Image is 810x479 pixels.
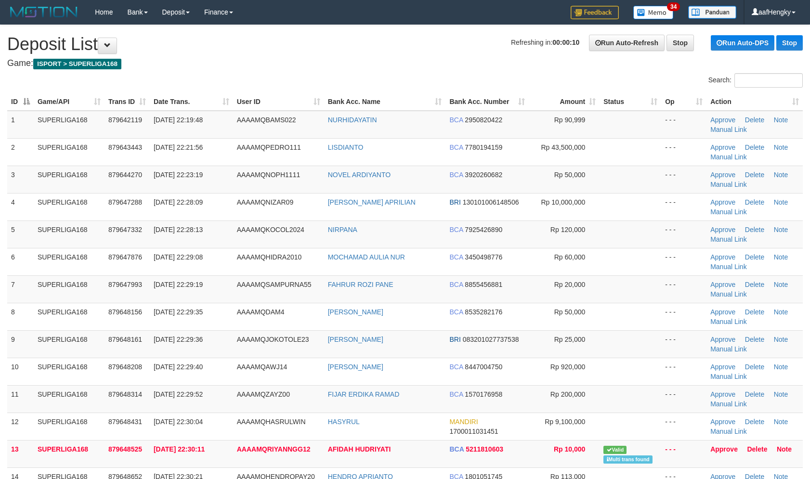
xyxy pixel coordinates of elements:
td: 8 [7,303,34,330]
a: FAHRUR ROZI PANE [328,281,393,288]
a: Delete [745,363,764,371]
span: 879648525 [108,445,142,453]
img: panduan.png [688,6,736,19]
th: Trans ID: activate to sort column ascending [105,93,150,111]
a: Manual Link [710,263,747,271]
span: BCA [449,445,464,453]
span: AAAAMQNIZAR09 [237,198,293,206]
span: 879648431 [108,418,142,426]
span: 879648314 [108,390,142,398]
span: Rp 90,999 [554,116,586,124]
span: 879644270 [108,171,142,179]
span: AAAAMQNOPH1111 [237,171,300,179]
span: [DATE] 22:29:40 [154,363,203,371]
span: Copy 8855456881 to clipboard [465,281,502,288]
span: Copy 7925426890 to clipboard [465,226,502,233]
a: [PERSON_NAME] [328,363,383,371]
span: 879648156 [108,308,142,316]
span: Rp 10,000 [554,445,585,453]
h4: Game: [7,59,803,68]
a: Approve [710,445,738,453]
th: Amount: activate to sort column ascending [529,93,600,111]
td: 4 [7,193,34,220]
a: NOVEL ARDIYANTO [328,171,391,179]
span: Rp 10,000,000 [541,198,585,206]
a: MOCHAMAD AULIA NUR [328,253,405,261]
span: BCA [449,116,463,124]
a: AFIDAH HUDRIYATI [328,445,391,453]
span: Copy 3920260682 to clipboard [465,171,502,179]
span: Refreshing in: [511,39,579,46]
a: Manual Link [710,373,747,380]
a: NURHIDAYATIN [328,116,377,124]
span: Copy 130101006148506 to clipboard [463,198,519,206]
span: 879648208 [108,363,142,371]
span: Rp 43,500,000 [541,143,585,151]
span: [DATE] 22:28:09 [154,198,203,206]
a: Note [774,336,788,343]
span: BCA [449,390,463,398]
span: AAAAMQSAMPURNA55 [237,281,312,288]
a: Delete [745,336,764,343]
span: [DATE] 22:19:48 [154,116,203,124]
td: - - - [661,193,706,220]
span: AAAAMQPEDRO111 [237,143,301,151]
img: MOTION_logo.png [7,5,80,19]
a: Delete [745,281,764,288]
td: SUPERLIGA168 [34,138,105,166]
a: Stop [776,35,803,51]
td: 2 [7,138,34,166]
a: [PERSON_NAME] [328,308,383,316]
td: 5 [7,220,34,248]
td: - - - [661,138,706,166]
span: [DATE] 22:28:13 [154,226,203,233]
span: Rp 120,000 [550,226,585,233]
span: Rp 60,000 [554,253,586,261]
span: Copy 7780194159 to clipboard [465,143,502,151]
a: Manual Link [710,181,747,188]
a: Delete [745,143,764,151]
span: AAAAMQAWJ14 [237,363,287,371]
th: Bank Acc. Name: activate to sort column ascending [324,93,446,111]
a: Approve [710,336,735,343]
td: - - - [661,330,706,358]
span: [DATE] 22:29:36 [154,336,203,343]
a: Note [774,253,788,261]
span: [DATE] 22:29:08 [154,253,203,261]
td: 12 [7,413,34,440]
th: Status: activate to sort column ascending [600,93,661,111]
a: Run Auto-DPS [711,35,774,51]
a: Approve [710,390,735,398]
td: - - - [661,166,706,193]
a: Delete [745,198,764,206]
td: 6 [7,248,34,275]
a: Note [774,281,788,288]
strong: 00:00:10 [552,39,579,46]
a: Note [774,116,788,124]
td: SUPERLIGA168 [34,166,105,193]
span: Copy 083201027737538 to clipboard [463,336,519,343]
span: Copy 1570176958 to clipboard [465,390,502,398]
a: Approve [710,253,735,261]
a: Manual Link [710,290,747,298]
span: BCA [449,308,463,316]
a: Approve [710,281,735,288]
td: SUPERLIGA168 [34,220,105,248]
span: Copy 1700011031451 to clipboard [449,427,498,435]
span: BCA [449,171,463,179]
span: Copy 8535282176 to clipboard [465,308,502,316]
span: AAAAMQHIDRA2010 [237,253,302,261]
a: FIJAR ERDIKA RAMAD [328,390,400,398]
td: - - - [661,358,706,385]
a: Note [774,308,788,316]
th: User ID: activate to sort column ascending [233,93,324,111]
a: Note [777,445,792,453]
a: Approve [710,116,735,124]
span: Rp 50,000 [554,171,586,179]
span: 879648161 [108,336,142,343]
span: BRI [449,336,460,343]
td: - - - [661,385,706,413]
span: MANDIRI [449,418,478,426]
a: Delete [745,253,764,261]
a: Manual Link [710,318,747,325]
